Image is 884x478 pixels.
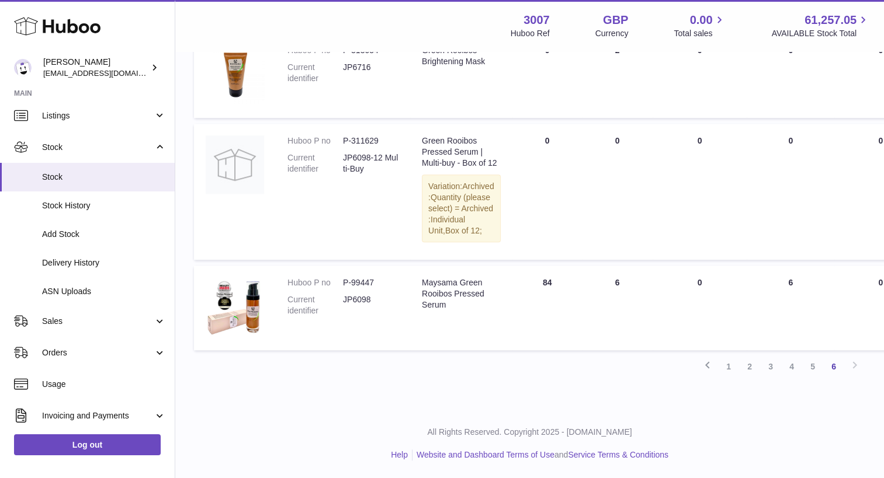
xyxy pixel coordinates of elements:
[878,278,883,287] span: 0
[524,12,550,28] strong: 3007
[512,33,583,118] td: 0
[43,68,172,78] span: [EMAIL_ADDRESS][DOMAIN_NAME]
[206,277,264,336] img: product image
[653,266,747,350] td: 0
[674,28,726,39] span: Total sales
[412,449,668,460] li: and
[422,45,501,67] div: Green Rooibos Brightening Mask
[583,266,653,350] td: 6
[511,28,550,39] div: Huboo Ref
[391,450,408,459] a: Help
[42,410,154,421] span: Invoicing and Payments
[42,379,166,390] span: Usage
[674,12,726,39] a: 0.00 Total sales
[771,12,870,39] a: 61,257.05 AVAILABLE Stock Total
[653,124,747,260] td: 0
[287,135,343,146] dt: Huboo P no
[42,142,154,153] span: Stock
[422,277,501,310] div: Maysama Green Rooibos Pressed Serum
[512,124,583,260] td: 0
[42,229,166,240] span: Add Stock
[422,135,501,169] div: Green Rooibos Pressed Serum | Multi-buy - Box of 12
[583,33,653,118] td: 2
[14,434,161,455] a: Log out
[690,12,713,28] span: 0.00
[878,136,883,145] span: 0
[802,356,823,377] a: 5
[781,356,802,377] a: 4
[287,62,343,84] dt: Current identifier
[42,347,154,358] span: Orders
[42,172,166,183] span: Stock
[603,12,628,28] strong: GBP
[747,266,834,350] td: 6
[43,57,148,79] div: [PERSON_NAME]
[287,277,343,288] dt: Huboo P no
[42,286,166,297] span: ASN Uploads
[343,135,398,146] dd: P-311629
[287,152,343,175] dt: Current identifier
[42,110,154,121] span: Listings
[417,450,554,459] a: Website and Dashboard Terms of Use
[287,294,343,316] dt: Current identifier
[568,450,668,459] a: Service Terms & Conditions
[428,182,494,235] span: Archived :Quantity (please select) = Archived :Individual Unit,Box of 12;
[747,124,834,260] td: 0
[42,316,154,327] span: Sales
[206,135,264,194] img: product image
[343,277,398,288] dd: P-99447
[185,427,875,438] p: All Rights Reserved. Copyright 2025 - [DOMAIN_NAME]
[512,266,583,350] td: 84
[422,175,501,242] div: Variation:
[206,45,264,103] img: product image
[739,356,760,377] a: 2
[14,59,32,76] img: bevmay@maysama.com
[343,62,398,84] dd: JP6716
[343,294,398,316] dd: JP6098
[343,152,398,175] dd: JP6098-12 Multi-Buy
[42,200,166,211] span: Stock History
[823,356,844,377] a: 6
[653,33,747,118] td: 0
[42,257,166,268] span: Delivery History
[595,28,629,39] div: Currency
[771,28,870,39] span: AVAILABLE Stock Total
[718,356,739,377] a: 1
[747,33,834,118] td: 0
[583,124,653,260] td: 0
[805,12,857,28] span: 61,257.05
[760,356,781,377] a: 3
